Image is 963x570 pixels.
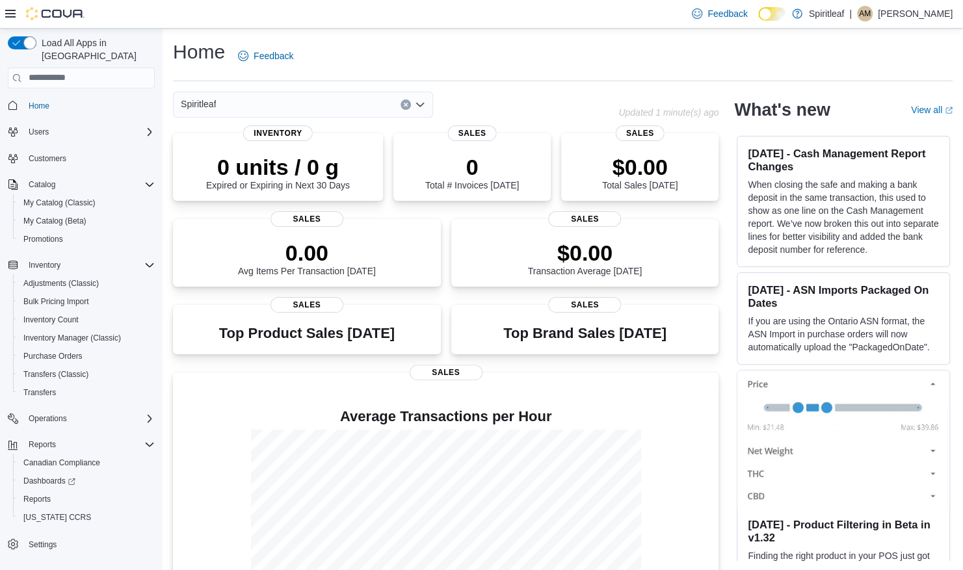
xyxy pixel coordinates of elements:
[23,411,155,426] span: Operations
[748,283,939,309] h3: [DATE] - ASN Imports Packaged On Dates
[13,274,160,292] button: Adjustments (Classic)
[503,326,666,341] h3: Top Brand Sales [DATE]
[36,36,155,62] span: Load All Apps in [GEOGRAPHIC_DATA]
[18,312,155,328] span: Inventory Count
[13,383,160,402] button: Transfers
[13,365,160,383] button: Transfers (Classic)
[18,213,155,229] span: My Catalog (Beta)
[23,437,61,452] button: Reports
[23,278,99,289] span: Adjustments (Classic)
[270,297,343,313] span: Sales
[23,369,88,380] span: Transfers (Classic)
[13,230,160,248] button: Promotions
[18,348,155,364] span: Purchase Orders
[23,150,155,166] span: Customers
[3,409,160,428] button: Operations
[13,329,160,347] button: Inventory Manager (Classic)
[687,1,752,27] a: Feedback
[548,211,621,227] span: Sales
[18,330,155,346] span: Inventory Manager (Classic)
[18,473,155,489] span: Dashboards
[26,7,85,20] img: Cova
[23,257,66,273] button: Inventory
[18,330,126,346] a: Inventory Manager (Classic)
[29,260,60,270] span: Inventory
[18,491,155,507] span: Reports
[548,297,621,313] span: Sales
[748,518,939,544] h3: [DATE] - Product Filtering in Beta in v1.32
[23,177,60,192] button: Catalog
[18,213,92,229] a: My Catalog (Beta)
[3,534,160,553] button: Settings
[23,494,51,504] span: Reports
[3,123,160,141] button: Users
[602,154,678,190] div: Total Sales [DATE]
[23,234,63,244] span: Promotions
[206,154,350,180] p: 0 units / 0 g
[18,385,61,400] a: Transfers
[13,347,160,365] button: Purchase Orders
[13,472,160,490] a: Dashboards
[734,99,830,120] h2: What's new
[859,6,871,21] span: AM
[448,125,497,141] span: Sales
[238,240,376,276] div: Avg Items Per Transaction [DATE]
[13,454,160,472] button: Canadian Compliance
[29,179,55,190] span: Catalog
[23,98,55,114] a: Home
[173,39,225,65] h1: Home
[23,315,79,325] span: Inventory Count
[23,476,75,486] span: Dashboards
[243,125,313,141] span: Inventory
[29,153,66,164] span: Customers
[401,99,411,110] button: Clear input
[29,413,67,424] span: Operations
[18,491,56,507] a: Reports
[707,7,747,20] span: Feedback
[616,125,665,141] span: Sales
[425,154,519,180] p: 0
[18,276,104,291] a: Adjustments (Classic)
[23,437,155,452] span: Reports
[23,124,155,140] span: Users
[18,231,155,247] span: Promotions
[254,49,293,62] span: Feedback
[13,508,160,526] button: [US_STATE] CCRS
[18,473,81,489] a: Dashboards
[13,311,160,329] button: Inventory Count
[748,178,939,256] p: When closing the safe and making a bank deposit in the same transaction, this used to show as one...
[18,367,155,382] span: Transfers (Classic)
[18,455,105,471] a: Canadian Compliance
[23,257,155,273] span: Inventory
[3,149,160,168] button: Customers
[23,351,83,361] span: Purchase Orders
[18,348,88,364] a: Purchase Orders
[3,96,160,115] button: Home
[618,107,719,118] p: Updated 1 minute(s) ago
[23,296,89,307] span: Bulk Pricing Import
[23,151,72,166] a: Customers
[410,365,482,380] span: Sales
[183,409,708,424] h4: Average Transactions per Hour
[748,315,939,354] p: If you are using the Ontario ASN format, the ASN Import in purchase orders will now automatically...
[528,240,642,266] p: $0.00
[18,195,101,211] a: My Catalog (Classic)
[809,6,844,21] p: Spiritleaf
[13,194,160,212] button: My Catalog (Classic)
[23,536,155,552] span: Settings
[758,7,785,21] input: Dark Mode
[18,455,155,471] span: Canadian Compliance
[18,294,155,309] span: Bulk Pricing Import
[23,537,62,552] a: Settings
[23,177,155,192] span: Catalog
[29,439,56,450] span: Reports
[23,512,91,523] span: [US_STATE] CCRS
[528,240,642,276] div: Transaction Average [DATE]
[23,411,72,426] button: Operations
[18,367,94,382] a: Transfers (Classic)
[181,96,216,112] span: Spiritleaf
[23,333,121,343] span: Inventory Manager (Classic)
[18,510,96,525] a: [US_STATE] CCRS
[3,256,160,274] button: Inventory
[945,107,953,114] svg: External link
